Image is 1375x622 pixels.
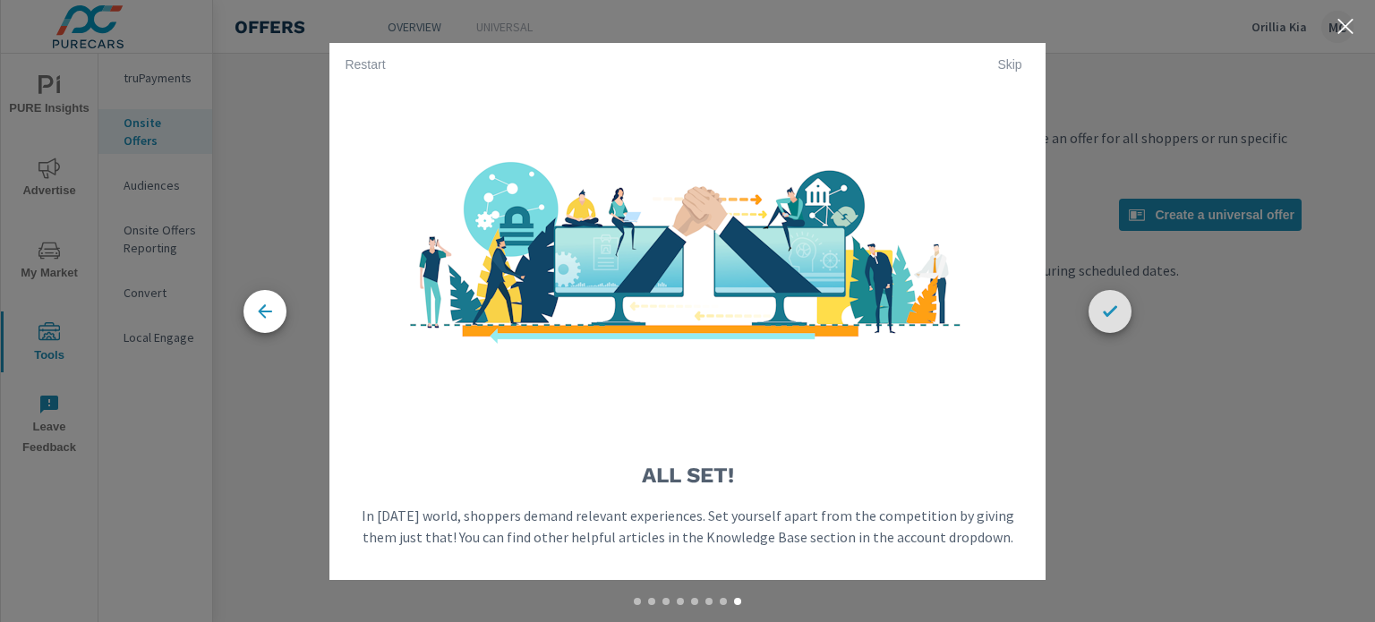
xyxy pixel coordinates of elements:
[358,460,1017,490] h3: All Set!
[358,505,1017,548] p: In [DATE] world, shoppers demand relevant experiences. Set yourself apart from the competition by...
[981,50,1038,79] button: Skip
[337,50,394,79] button: Restart
[988,56,1031,72] span: Skip
[344,56,387,72] span: Restart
